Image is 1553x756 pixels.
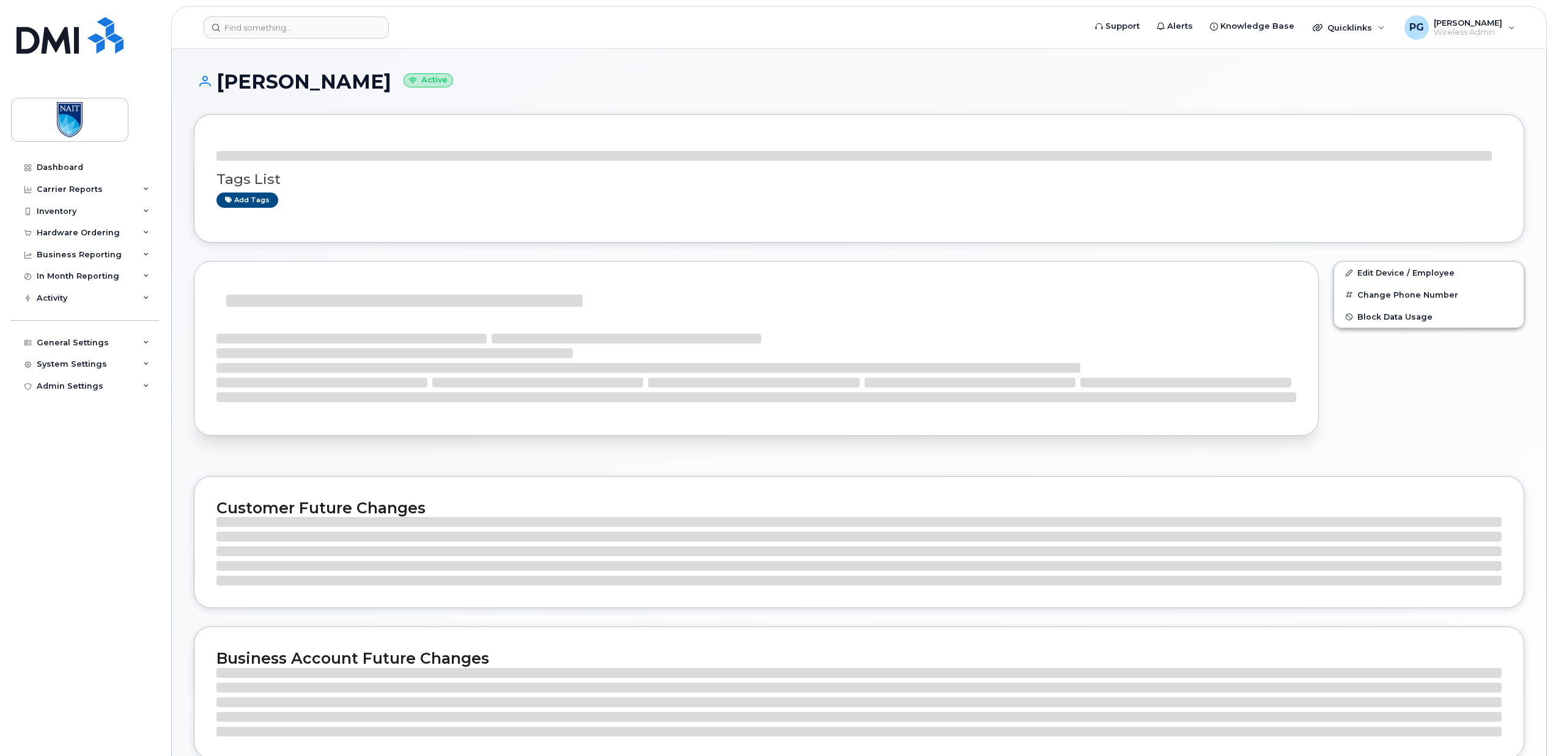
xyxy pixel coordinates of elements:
h3: Tags List [216,172,1502,187]
h2: Business Account Future Changes [216,649,1502,667]
h2: Customer Future Changes [216,499,1502,517]
a: Add tags [216,193,278,208]
button: Block Data Usage [1334,306,1524,328]
button: Change Phone Number [1334,284,1524,306]
a: Edit Device / Employee [1334,262,1524,284]
h1: [PERSON_NAME] [194,71,1524,92]
small: Active [404,73,453,87]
